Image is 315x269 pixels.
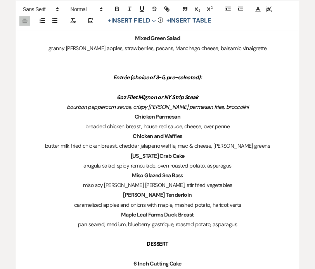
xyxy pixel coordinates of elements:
[24,141,291,151] p: butter milk fried chicken breast, cheddar jalapeno waffle, mac & cheese, [PERSON_NAME] greens
[166,18,170,24] span: +
[133,133,182,140] strong: Chicken and Waffles
[48,45,267,52] span: granny [PERSON_NAME] apples, strawberries, pecans, Manchego cheese, balsamic vinaigrette
[131,152,185,159] strong: [US_STATE] Crab Cake
[123,191,192,198] strong: [PERSON_NAME] Tenderloin
[105,16,159,26] button: Insert Field
[263,5,274,14] span: Text Background Color
[117,94,198,101] em: 6oz Filet Mignon or NY Strip Steak
[147,240,168,247] strong: DESSERT
[24,180,291,190] p: miso soy [PERSON_NAME] [PERSON_NAME], stir fried vegetables
[135,113,180,120] strong: Chicken Parmesan
[67,103,248,110] em: bourbon peppercorn sauce, crispy [PERSON_NAME] parmesan fries, broccolini
[113,74,202,81] em: Entrée (choice of 3-5, pre-selected):
[108,18,111,24] span: +
[133,260,181,267] strong: 6 Inch Cutting Cake
[121,211,194,218] strong: Maple Leaf Farms Duck Breast
[67,5,105,14] span: Header Formats
[132,172,183,179] strong: Miso Glazed Sea Bass
[19,16,30,26] span: Alignment
[253,5,263,14] span: Text Color
[24,122,291,131] p: breaded chicken breast, house red sauce, cheese, over penne
[135,35,180,42] strong: Mixed Green Salad
[164,16,214,26] button: +Insert Table
[24,161,291,171] p: arugula salad, spicy remoulade, oven roasted potato, asparagus
[24,200,291,210] p: caramelized apples and onions with maple, mashed potato, haricot verts
[24,220,291,229] p: pan seared, medium, blueberry gastrique, roasted potato, asparagus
